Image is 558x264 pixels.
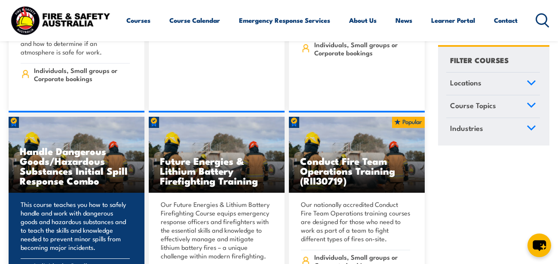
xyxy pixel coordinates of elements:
a: Industries [446,118,540,140]
a: Future Energies & Lithium Battery Firefighting Training [149,117,285,193]
a: Locations [446,73,540,95]
a: Conduct Fire Team Operations Training (RII30719) [289,117,425,193]
a: Contact [494,10,518,30]
a: About Us [349,10,377,30]
span: Individuals, Small groups or Corporate bookings [34,66,130,82]
a: Course Calendar [169,10,220,30]
img: Fire Team Operations [9,117,144,193]
a: Emergency Response Services [239,10,330,30]
h3: Handle Dangerous Goods/Hazardous Substances Initial Spill Response Combo [20,146,133,185]
button: chat-button [527,234,551,257]
a: News [396,10,412,30]
img: Fire Team Operations [289,117,425,193]
span: Locations [450,77,481,88]
h3: Conduct Fire Team Operations Training (RII30719) [300,156,414,185]
a: Learner Portal [431,10,475,30]
p: This course teaches you how to safely handle and work with dangerous goods and hazardous substanc... [21,200,130,252]
a: Course Topics [446,95,540,118]
h3: Future Energies & Lithium Battery Firefighting Training [160,156,273,185]
img: Fire Team Operations [149,117,285,193]
h4: FILTER COURSES [450,54,509,66]
span: Industries [450,122,483,134]
a: Courses [126,10,150,30]
p: Our Future Energies & Lithium Battery Firefighting Course equips emergency response officers and ... [161,200,270,260]
span: Course Topics [450,100,496,111]
a: Handle Dangerous Goods/Hazardous Substances Initial Spill Response Combo [9,117,144,193]
p: Our nationally accredited Conduct Fire Team Operations training courses are designed for those wh... [301,200,410,243]
span: Individuals, Small groups or Corporate bookings [314,40,411,57]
